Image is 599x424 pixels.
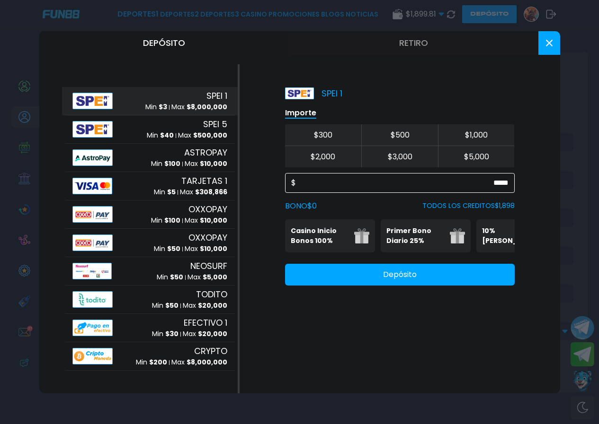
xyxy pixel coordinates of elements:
p: Min [154,187,176,197]
p: Max [183,301,227,311]
p: Min [145,102,167,112]
span: $ 40 [160,130,174,140]
button: $2,000 [285,146,362,167]
span: $ 10,000 [200,216,227,225]
span: SPEI 1 [206,89,227,102]
button: AlipayTARJETAS 1Min $5Max $308,866 [62,172,238,200]
span: $ 10,000 [200,159,227,168]
button: AlipayNEOSURFMin $50Max $5,000 [62,257,238,286]
button: AlipayCRYPTOMin $200Max $8,000,000 [62,342,238,371]
button: Depósito [39,31,289,55]
p: Min [157,272,183,282]
p: Primer Bono Diario 25% [386,226,444,246]
span: $ 50 [165,301,179,310]
button: $500 [361,124,438,146]
p: Max [183,329,227,339]
img: Alipay [72,149,113,166]
p: Min [147,130,174,140]
span: EFECTIVO 1 [184,316,227,329]
img: Alipay [72,206,113,223]
p: Max [185,159,227,169]
button: $300 [285,124,362,146]
span: $ 3 [159,102,167,112]
p: Max [178,130,227,140]
span: $ 100 [164,159,180,168]
span: $ 50 [170,272,183,282]
p: SPEI 1 [285,87,342,100]
span: ASTROPAY [184,146,227,159]
p: TODOS LOS CREDITOS $ 1,898 [422,201,515,211]
button: Primer Bono Diario 25% [381,219,471,252]
button: $1,000 [438,124,515,146]
p: Min [152,329,179,339]
img: Alipay [72,121,113,138]
span: TARJETAS 1 [181,174,227,187]
p: Max [171,357,227,367]
img: Alipay [72,320,113,336]
img: gift [354,228,369,243]
span: $ 30 [165,329,179,338]
img: Alipay [72,93,113,109]
button: $5,000 [438,146,515,167]
img: Platform Logo [285,87,314,99]
span: $ 8,000,000 [187,357,227,367]
span: OXXOPAY [188,231,227,244]
button: AlipaySPEI 1Min $3Max $8,000,000 [62,87,238,115]
p: Importe [285,108,316,119]
span: NEOSURF [190,260,227,272]
img: Alipay [72,291,113,308]
span: CRYPTO [194,345,227,357]
span: $ 308,866 [195,187,227,197]
p: Max [171,102,227,112]
p: 10% [PERSON_NAME] [482,226,540,246]
span: $ [291,177,296,189]
button: AlipayASTROPAYMin $100Max $10,000 [62,144,238,172]
img: Alipay [72,263,112,279]
span: $ 20,000 [198,301,227,310]
p: Max [185,244,227,254]
label: BONO $ 0 [285,200,317,212]
button: AlipayTODITOMin $50Max $20,000 [62,286,238,314]
button: Casino Inicio Bonos 100% [285,219,375,252]
p: Max [188,272,227,282]
p: Casino Inicio Bonos 100% [291,226,349,246]
span: TODITO [196,288,227,301]
button: AlipayOXXOPAYMin $50Max $10,000 [62,229,238,257]
img: Alipay [72,178,112,194]
span: OXXOPAY [188,203,227,216]
img: Alipay [72,234,113,251]
p: Min [151,216,180,225]
p: Max [185,216,227,225]
span: $ 5,000 [203,272,227,282]
span: $ 200 [149,357,167,367]
button: Depósito [285,264,515,286]
p: Min [152,301,179,311]
button: $3,000 [361,146,438,167]
p: Min [136,357,167,367]
p: Min [151,159,180,169]
button: Retiro [289,31,538,55]
span: $ 10,000 [200,244,227,253]
img: Alipay [72,348,113,364]
button: 10% [PERSON_NAME] [476,219,566,252]
span: $ 50 [167,244,180,253]
button: AlipaySPEI 5Min $40Max $500,000 [62,115,238,144]
span: $ 5 [167,187,176,197]
button: AlipayEFECTIVO 1Min $30Max $20,000 [62,314,238,342]
button: AlipayOXXOPAYMin $100Max $10,000 [62,200,238,229]
span: SPEI 5 [203,118,227,130]
p: Min [154,244,180,254]
p: Max [180,187,227,197]
img: gift [450,228,465,243]
span: $ 100 [164,216,180,225]
span: $ 500,000 [193,130,227,140]
span: $ 20,000 [198,329,227,338]
span: $ 8,000,000 [187,102,227,112]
